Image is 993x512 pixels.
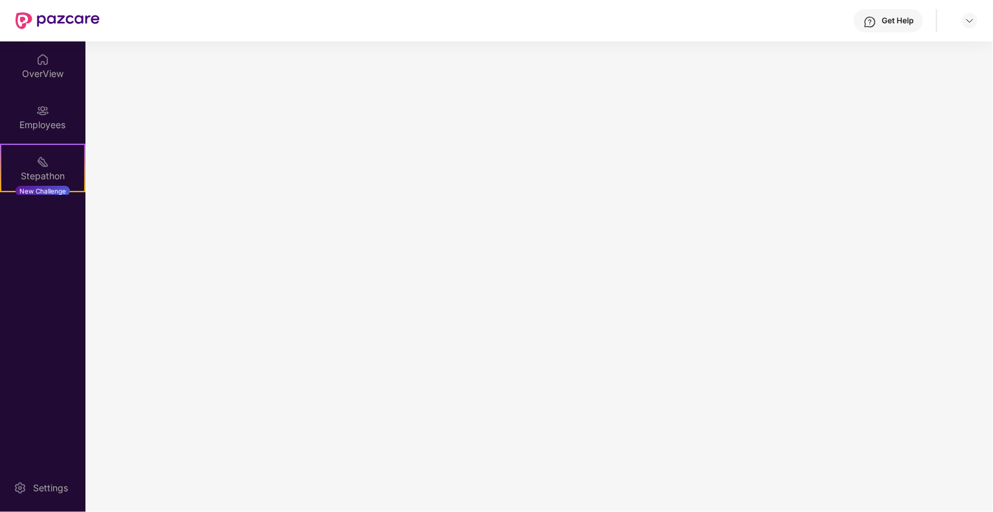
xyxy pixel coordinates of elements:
[36,104,49,117] img: svg+xml;base64,PHN2ZyBpZD0iRW1wbG95ZWVzIiB4bWxucz0iaHR0cDovL3d3dy53My5vcmcvMjAwMC9zdmciIHdpZHRoPS...
[29,482,72,495] div: Settings
[14,482,27,495] img: svg+xml;base64,PHN2ZyBpZD0iU2V0dGluZy0yMHgyMCIgeG1sbnM9Imh0dHA6Ly93d3cudzMub3JnLzIwMDAvc3ZnIiB3aW...
[16,186,70,196] div: New Challenge
[1,170,84,183] div: Stepathon
[16,12,100,29] img: New Pazcare Logo
[36,155,49,168] img: svg+xml;base64,PHN2ZyB4bWxucz0iaHR0cDovL3d3dy53My5vcmcvMjAwMC9zdmciIHdpZHRoPSIyMSIgaGVpZ2h0PSIyMC...
[882,16,913,26] div: Get Help
[965,16,975,26] img: svg+xml;base64,PHN2ZyBpZD0iRHJvcGRvd24tMzJ4MzIiIHhtbG5zPSJodHRwOi8vd3d3LnczLm9yZy8yMDAwL3N2ZyIgd2...
[36,53,49,66] img: svg+xml;base64,PHN2ZyBpZD0iSG9tZSIgeG1sbnM9Imh0dHA6Ly93d3cudzMub3JnLzIwMDAvc3ZnIiB3aWR0aD0iMjAiIG...
[864,16,876,28] img: svg+xml;base64,PHN2ZyBpZD0iSGVscC0zMngzMiIgeG1sbnM9Imh0dHA6Ly93d3cudzMub3JnLzIwMDAvc3ZnIiB3aWR0aD...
